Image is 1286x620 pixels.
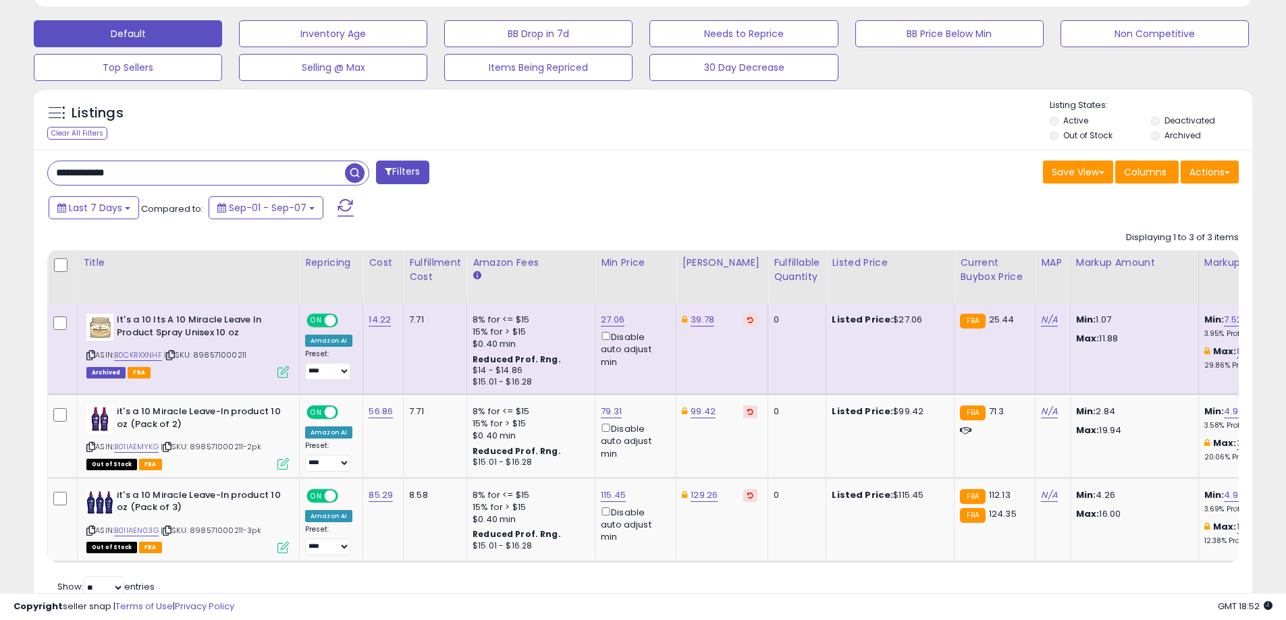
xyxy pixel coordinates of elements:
[1218,600,1272,613] span: 2025-09-15 18:52 GMT
[832,405,893,418] b: Listed Price:
[1124,165,1167,179] span: Columns
[989,488,1011,501] span: 112.13
[473,376,585,388] div: $15.01 - $16.28
[1076,332,1100,345] strong: Max:
[774,256,820,284] div: Fulfillable Quantity
[473,256,589,270] div: Amazon Fees
[832,256,948,270] div: Listed Price
[14,600,63,613] strong: Copyright
[114,441,159,453] a: B01IAEMYKG
[473,540,585,552] div: $15.01 - $16.28
[305,335,352,347] div: Amazon AI
[409,256,461,284] div: Fulfillment Cost
[960,314,985,329] small: FBA
[601,488,626,502] a: 115.45
[473,445,561,457] b: Reduced Prof. Rng.
[164,349,246,360] span: | SKU: 898571000211
[989,313,1015,326] span: 25.44
[409,405,456,418] div: 7.71
[832,488,893,501] b: Listed Price:
[305,349,352,380] div: Preset:
[774,489,815,501] div: 0
[369,488,393,502] a: 85.29
[960,405,985,420] small: FBA
[369,405,393,418] a: 56.86
[86,314,289,376] div: ASIN:
[305,441,352,472] div: Preset:
[774,405,815,418] div: 0
[161,525,261,536] span: | SKU: 898571000211-3pk
[691,405,716,418] a: 99.42
[1213,520,1237,533] b: Max:
[473,405,585,418] div: 8% for <= $15
[305,510,352,522] div: Amazon AI
[239,54,427,81] button: Selling @ Max
[139,459,162,470] span: FBA
[1076,256,1193,270] div: Markup Amount
[86,314,113,341] img: 41OVKxxfm2L._SL40_.jpg
[473,430,585,442] div: $0.40 min
[1076,488,1096,501] strong: Min:
[601,329,666,368] div: Disable auto adjust min
[161,441,261,452] span: | SKU: 898571000211-2pk
[409,489,456,501] div: 8.58
[473,418,585,430] div: 15% for > $15
[1126,231,1239,244] div: Displaying 1 to 3 of 3 items
[86,459,137,470] span: All listings that are currently out of stock and unavailable for purchase on Amazon
[1224,405,1243,418] a: 4.99
[960,256,1029,284] div: Current Buybox Price
[1204,488,1225,501] b: Min:
[691,313,714,327] a: 39.78
[369,313,391,327] a: 14.22
[1204,313,1225,326] b: Min:
[86,405,289,468] div: ASIN:
[855,20,1044,47] button: BB Price Below Min
[34,54,222,81] button: Top Sellers
[601,505,666,544] div: Disable auto adjust min
[114,349,162,361] a: B0CKRXXNHF
[1204,405,1225,418] b: Min:
[1041,488,1057,502] a: N/A
[115,600,173,613] a: Terms of Use
[1076,405,1096,418] strong: Min:
[989,507,1017,520] span: 124.35
[444,54,633,81] button: Items Being Repriced
[117,314,281,342] b: It's a 10 Its A 10 Miracle Leave In Product Spray Unisex 10 oz
[473,354,561,365] b: Reduced Prof. Rng.
[229,201,306,215] span: Sep-01 - Sep-07
[649,20,838,47] button: Needs to Reprice
[473,528,561,540] b: Reduced Prof. Rng.
[1076,313,1096,326] strong: Min:
[989,405,1004,418] span: 71.3
[34,20,222,47] button: Default
[376,161,429,184] button: Filters
[175,600,234,613] a: Privacy Policy
[47,127,107,140] div: Clear All Filters
[1076,314,1188,326] p: 1.07
[473,365,585,376] div: $14 - $14.86
[1063,130,1113,141] label: Out of Stock
[1076,424,1100,436] strong: Max:
[691,488,718,502] a: 129.26
[308,490,325,501] span: ON
[774,314,815,326] div: 0
[1076,405,1188,418] p: 2.84
[473,501,585,513] div: 15% for > $15
[86,489,113,516] img: 41ksReUdubL._SL40_.jpg
[473,314,585,326] div: 8% for <= $15
[444,20,633,47] button: BB Drop in 7d
[69,201,122,215] span: Last 7 Days
[336,315,358,327] span: OFF
[1041,313,1057,327] a: N/A
[473,270,481,282] small: Amazon Fees.
[305,525,352,555] div: Preset:
[473,338,585,350] div: $0.40 min
[83,256,294,270] div: Title
[1076,508,1188,520] p: 16.00
[1050,99,1252,112] p: Listing States:
[1063,115,1088,126] label: Active
[86,367,126,378] span: Listings that have been deleted from Seller Central
[601,421,666,460] div: Disable auto adjust min
[409,314,456,326] div: 7.71
[1076,489,1188,501] p: 4.26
